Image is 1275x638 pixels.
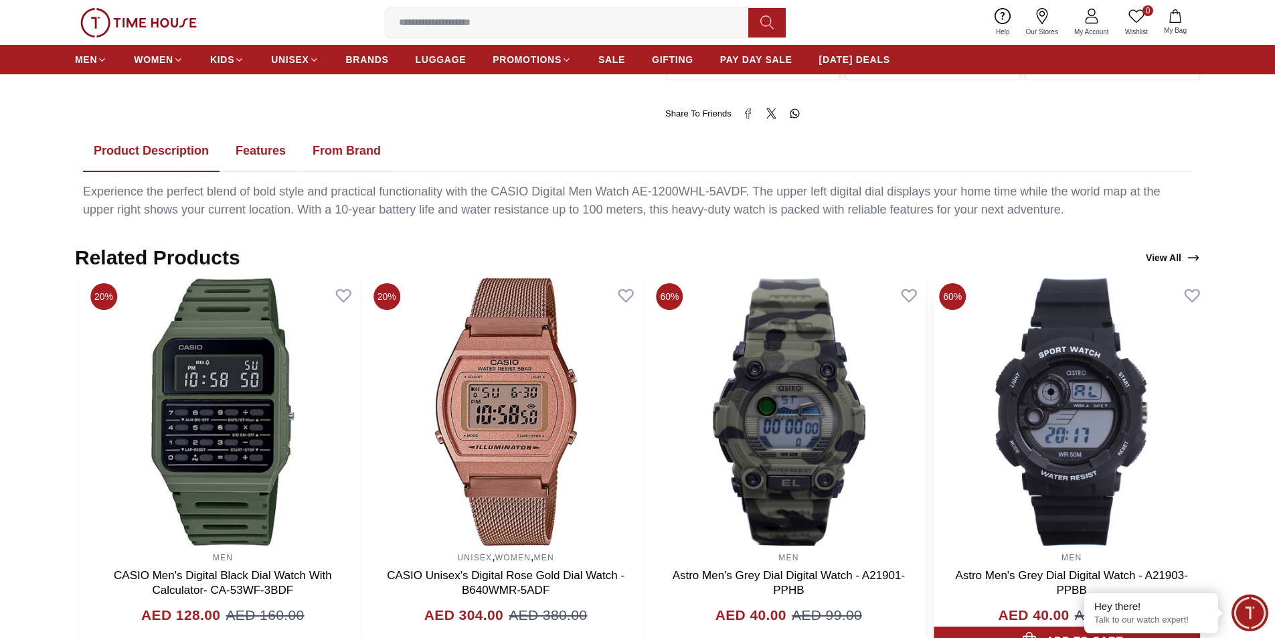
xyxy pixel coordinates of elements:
[720,48,792,72] a: PAY DAY SALE
[134,53,173,66] span: WOMEN
[90,283,117,310] span: 20%
[1231,594,1268,631] div: Chat Widget
[1156,7,1195,38] button: My Bag
[493,48,572,72] a: PROMOTIONS
[1142,5,1153,16] span: 0
[534,553,554,562] a: MEN
[83,131,220,172] button: Product Description
[1061,553,1082,562] a: MEN
[346,48,389,72] a: BRANDS
[991,27,1015,37] span: Help
[1120,27,1153,37] span: Wishlist
[210,53,234,66] span: KIDS
[934,278,1209,546] img: Astro Men's Grey Dial Digital Watch - A21903-PPBB
[1146,251,1200,264] div: View All
[1159,25,1192,35] span: My Bag
[271,48,319,72] a: UNISEX
[819,48,890,72] a: [DATE] DEALS
[75,246,240,270] h2: Related Products
[302,131,392,172] button: From Brand
[495,553,531,562] a: WOMEN
[416,48,466,72] a: LUGGAGE
[1094,615,1208,626] p: Talk to our watch expert!
[493,53,562,66] span: PROMOTIONS
[141,605,220,626] h4: AED 128.00
[720,53,792,66] span: PAY DAY SALE
[1075,605,1145,626] span: AED 99.00
[1094,600,1208,613] div: Hey there!
[939,283,966,310] span: 60%
[652,53,693,66] span: GIFTING
[598,53,625,66] span: SALE
[792,605,862,626] span: AED 99.00
[387,569,624,596] a: CASIO Unisex's Digital Rose Gold Dial Watch - B640WMR-5ADF
[955,569,1187,596] a: Astro Men's Grey Dial Digital Watch - A21903-PPBB
[1069,27,1114,37] span: My Account
[213,553,233,562] a: MEN
[715,605,786,626] h4: AED 40.00
[652,48,693,72] a: GIFTING
[114,569,332,596] a: CASIO Men's Digital Black Dial Watch With Calculator- CA-53WF-3BDF
[210,48,244,72] a: KIDS
[75,53,97,66] span: MEN
[424,605,503,626] h4: AED 304.00
[134,48,183,72] a: WOMEN
[1143,248,1203,267] a: View All
[988,5,1018,39] a: Help
[673,569,905,596] a: Astro Men's Grey Dial Digital Watch - A21901-PPHB
[1021,27,1064,37] span: Our Stores
[75,48,107,72] a: MEN
[1117,5,1156,39] a: 0Wishlist
[657,283,683,310] span: 60%
[271,53,309,66] span: UNISEX
[457,553,492,562] a: UNISEX
[1018,5,1066,39] a: Our Stores
[598,48,625,72] a: SALE
[226,605,304,626] span: AED 160.00
[373,283,400,310] span: 20%
[83,183,1192,219] div: Experience the perfect blend of bold style and practical functionality with the CASIO Digital Men...
[80,8,197,37] img: ...
[651,278,927,546] img: Astro Men's Grey Dial Digital Watch - A21901-PPHB
[509,605,587,626] span: AED 380.00
[368,278,644,546] img: CASIO Unisex's Digital Rose Gold Dial Watch - B640WMR-5ADF
[346,53,389,66] span: BRANDS
[416,53,466,66] span: LUGGAGE
[665,107,732,121] span: Share To Friends
[778,553,798,562] a: MEN
[85,278,361,546] img: CASIO Men's Digital Black Dial Watch With Calculator- CA-53WF-3BDF
[819,53,890,66] span: [DATE] DEALS
[225,131,296,172] button: Features
[998,605,1069,626] h4: AED 40.00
